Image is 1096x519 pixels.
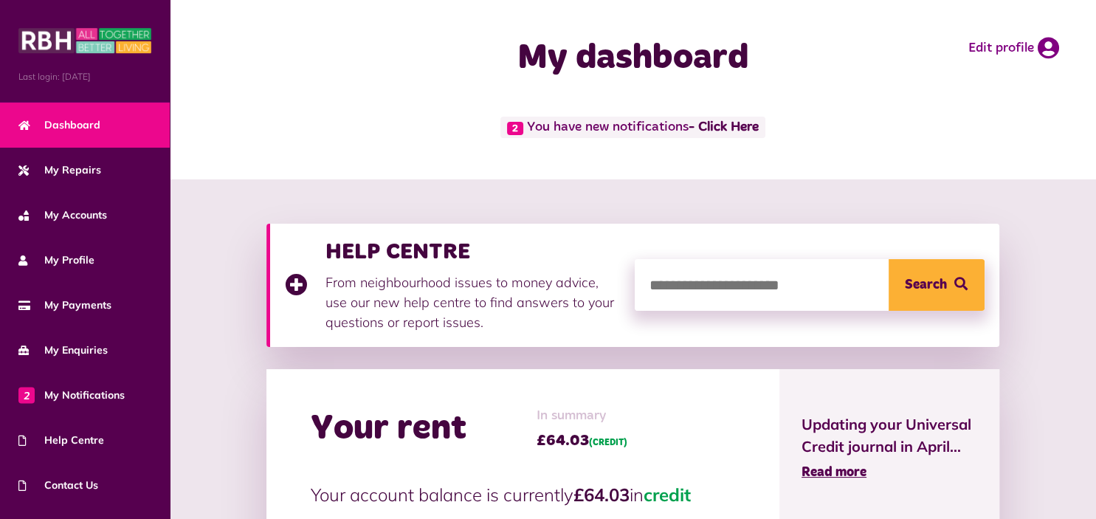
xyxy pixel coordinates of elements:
[589,439,627,447] span: (CREDIT)
[18,117,100,133] span: Dashboard
[644,484,691,506] span: credit
[689,121,759,134] a: - Click Here
[18,478,98,493] span: Contact Us
[18,26,151,55] img: MyRBH
[507,122,523,135] span: 2
[500,117,765,138] span: You have new notifications
[18,252,94,268] span: My Profile
[537,406,627,426] span: In summary
[802,466,866,479] span: Read more
[18,70,151,83] span: Last login: [DATE]
[537,430,627,452] span: £64.03
[18,162,101,178] span: My Repairs
[905,259,947,311] span: Search
[18,433,104,448] span: Help Centre
[573,484,630,506] strong: £64.03
[18,343,108,358] span: My Enquiries
[311,481,735,508] p: Your account balance is currently in
[18,387,35,403] span: 2
[18,298,111,313] span: My Payments
[325,272,620,332] p: From neighbourhood issues to money advice, use our new help centre to find answers to your questi...
[18,207,107,223] span: My Accounts
[802,413,977,483] a: Updating your Universal Credit journal in April... Read more
[968,37,1059,59] a: Edit profile
[18,388,125,403] span: My Notifications
[889,259,985,311] button: Search
[311,408,466,450] h2: Your rent
[416,37,850,80] h1: My dashboard
[325,238,620,265] h3: HELP CENTRE
[802,413,977,458] span: Updating your Universal Credit journal in April...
